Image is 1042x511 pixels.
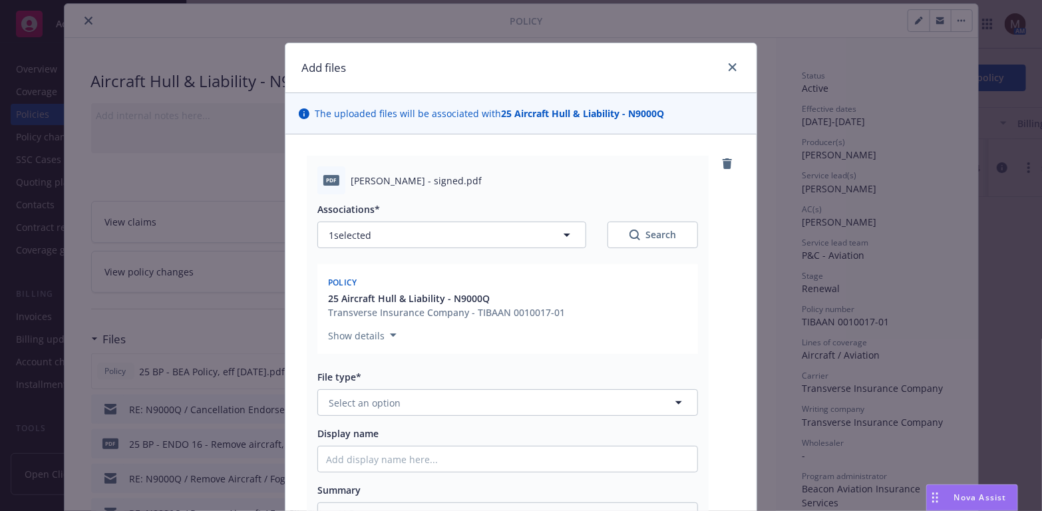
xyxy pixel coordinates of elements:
span: Summary [317,484,361,496]
button: Nova Assist [926,484,1018,511]
button: Select an option [317,389,698,416]
div: Drag to move [927,485,944,510]
input: Add display name here... [318,446,697,472]
span: File type* [317,371,361,383]
span: Nova Assist [954,492,1007,503]
span: Select an option [329,396,401,410]
span: Display name [317,427,379,440]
